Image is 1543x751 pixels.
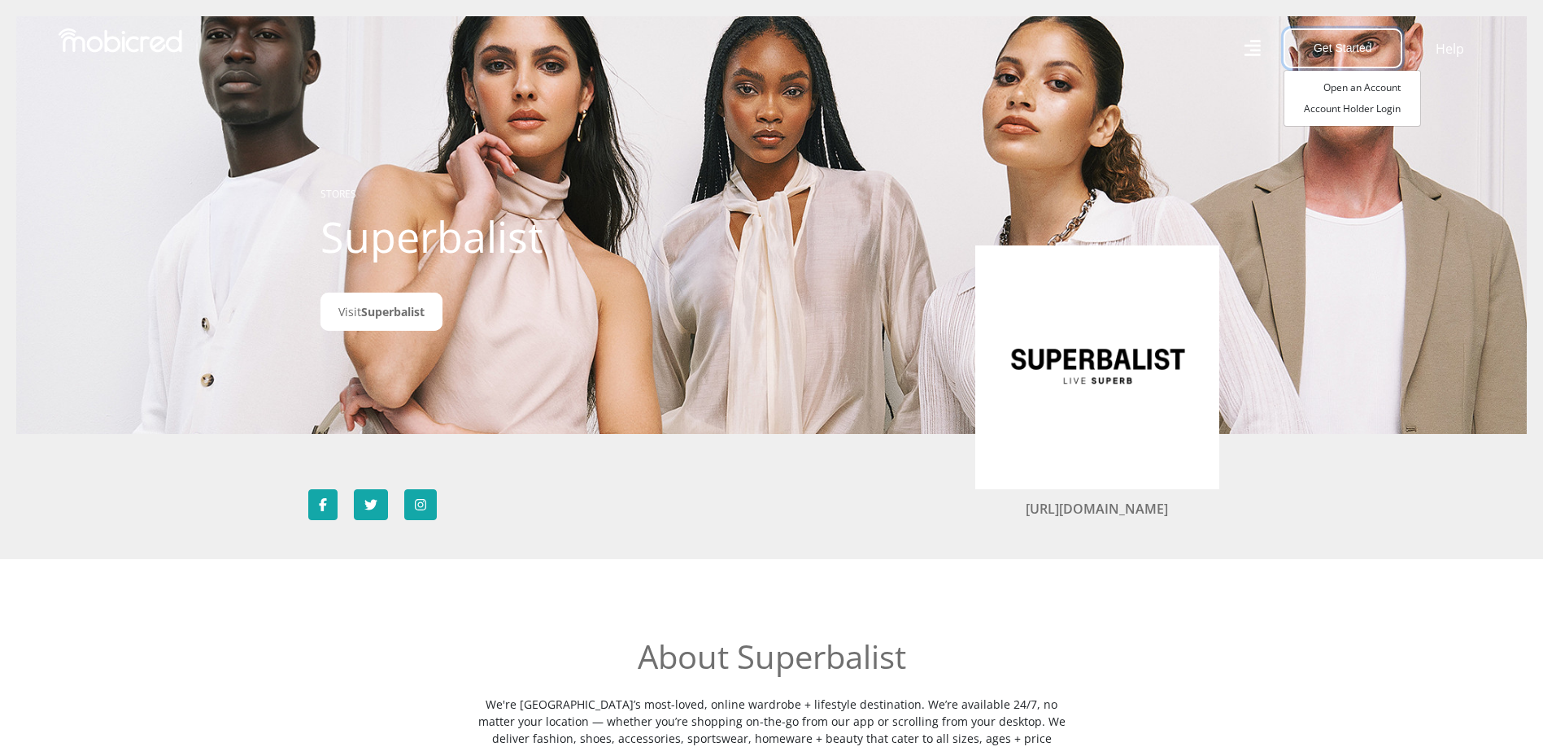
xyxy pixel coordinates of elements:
h2: About Superbalist [475,637,1069,676]
a: Follow Superbalist on Facebook [308,489,338,520]
h1: Superbalist [320,211,682,262]
a: STORES [320,187,356,201]
a: VisitSuperbalist [320,293,442,331]
button: Get Started [1284,28,1402,68]
img: Mobicred [59,28,182,53]
a: Help [1435,38,1465,59]
span: Superbalist [361,304,425,319]
div: Get Started [1284,70,1421,127]
img: Superbalist [1000,270,1195,465]
a: [URL][DOMAIN_NAME] [1026,500,1168,518]
a: Account Holder Login [1284,98,1420,119]
a: Follow Superbalist on Instagram [404,489,437,520]
a: Open an Account [1284,77,1420,98]
a: Follow Superbalist on Twitter [354,489,388,520]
